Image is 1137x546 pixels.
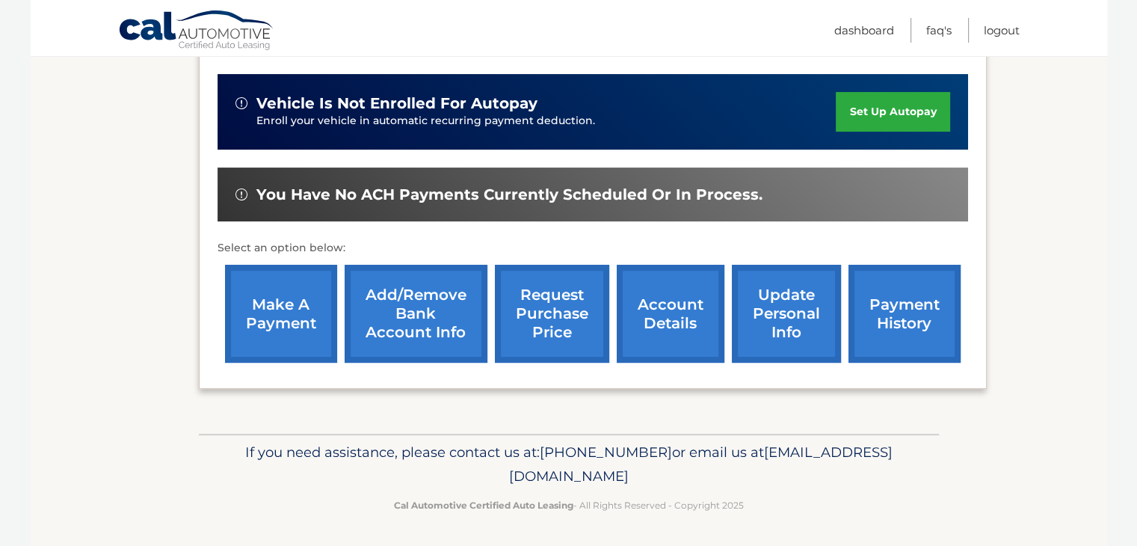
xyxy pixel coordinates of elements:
span: [PHONE_NUMBER] [540,444,672,461]
a: update personal info [732,265,841,363]
a: request purchase price [495,265,609,363]
strong: Cal Automotive Certified Auto Leasing [394,500,573,511]
a: FAQ's [926,18,952,43]
a: Dashboard [834,18,894,43]
img: alert-white.svg [235,188,247,200]
a: Add/Remove bank account info [345,265,487,363]
span: vehicle is not enrolled for autopay [256,94,537,113]
p: Enroll your vehicle in automatic recurring payment deduction. [256,113,836,129]
p: If you need assistance, please contact us at: or email us at [209,441,929,488]
span: [EMAIL_ADDRESS][DOMAIN_NAME] [509,444,893,485]
p: - All Rights Reserved - Copyright 2025 [209,497,929,513]
p: Select an option below: [218,239,968,257]
img: alert-white.svg [235,97,247,109]
a: payment history [848,265,961,363]
a: make a payment [225,265,337,363]
a: set up autopay [836,92,949,132]
a: Logout [984,18,1020,43]
a: Cal Automotive [118,10,275,53]
a: account details [617,265,724,363]
span: You have no ACH payments currently scheduled or in process. [256,185,762,204]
